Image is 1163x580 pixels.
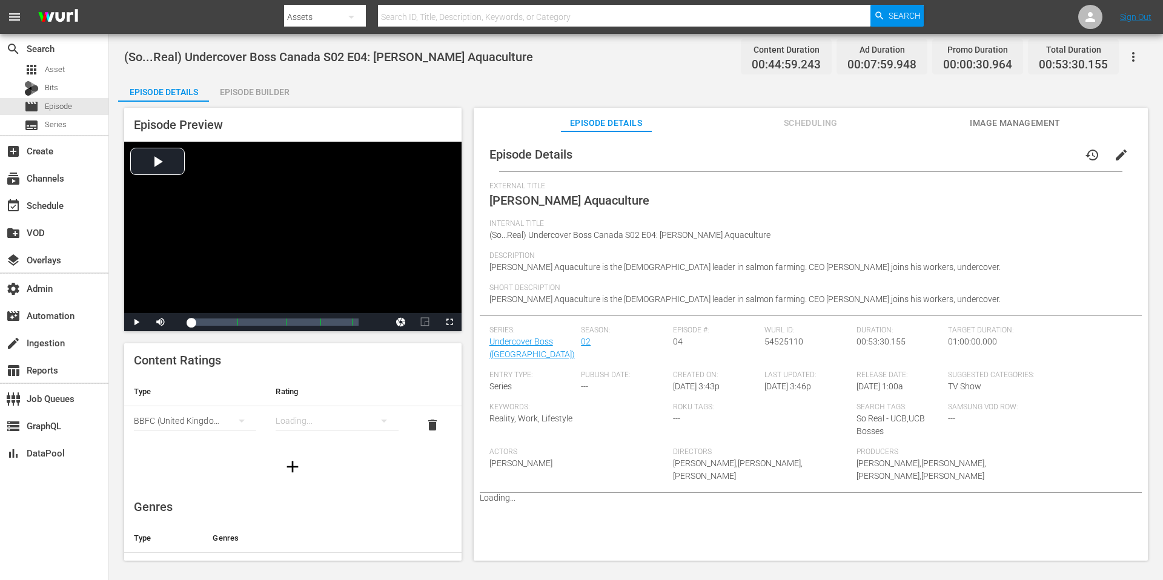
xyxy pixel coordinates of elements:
span: [DATE] 3:43p [673,381,720,391]
span: Create [6,144,21,159]
span: Series: [489,326,575,335]
th: Rating [266,377,408,406]
div: Content Duration [752,41,821,58]
span: GraphQL [6,419,21,433]
div: Video Player [124,142,462,331]
button: edit [1107,140,1136,170]
span: Samsung VOD Row: [948,403,1034,412]
span: [PERSON_NAME] Aquaculture [489,193,649,208]
span: Episode [24,99,39,114]
span: Wurl ID: [764,326,850,335]
span: Channels [6,171,21,186]
span: Episode Details [561,116,652,131]
span: [DATE] 1:00a [857,381,903,391]
button: Episode Details [118,77,209,102]
span: Reality, Work, Lifestyle [489,414,572,423]
div: Progress Bar [191,318,359,326]
span: [PERSON_NAME],[PERSON_NAME],[PERSON_NAME] [673,458,803,481]
span: Suggested Categories: [948,371,1125,380]
span: Asset [24,62,39,77]
div: Ad Duration [847,41,916,58]
span: [DATE] 3:46p [764,381,811,391]
span: Episode Preview [134,117,223,132]
span: Series [489,381,512,391]
span: Schedule [6,199,21,213]
button: delete [418,410,447,440]
span: Content Ratings [134,353,221,367]
span: 54525110 [764,337,803,346]
div: Episode Builder [209,77,300,107]
span: Search [6,42,21,56]
span: Reports [6,363,21,378]
span: [PERSON_NAME] Aquaculture is the [DEMOGRAPHIC_DATA] leader in salmon farming. CEO [PERSON_NAME] j... [489,294,1001,304]
div: BBFC (United Kingdom of [GEOGRAPHIC_DATA] and [GEOGRAPHIC_DATA] (the)) [134,404,256,438]
span: edit [1114,148,1128,162]
span: Job Queues [6,392,21,406]
span: Search [889,5,921,27]
button: Episode Builder [209,77,300,102]
table: simple table [124,377,462,444]
span: Publish Date: [581,371,667,380]
span: [PERSON_NAME],[PERSON_NAME],[PERSON_NAME],[PERSON_NAME] [857,458,986,481]
span: --- [948,414,955,423]
button: Fullscreen [437,313,462,331]
span: TV Show [948,381,981,391]
span: Search Tags: [857,403,943,412]
button: Search [870,5,924,27]
span: [PERSON_NAME] [489,458,552,468]
span: Asset [45,64,65,76]
span: Automation [6,309,21,323]
span: Producers [857,447,1034,457]
span: 00:44:59.243 [752,58,821,72]
span: history [1085,148,1099,162]
span: DataPool [6,446,21,461]
span: Episode #: [673,326,759,335]
span: Description [489,251,1126,261]
span: Series [24,118,39,133]
button: Mute [148,313,173,331]
span: Bits [45,82,58,94]
span: Duration: [857,326,943,335]
button: Play [124,313,148,331]
span: [PERSON_NAME] Aquaculture is the [DEMOGRAPHIC_DATA] leader in salmon farming. CEO [PERSON_NAME] j... [489,262,1001,272]
span: --- [673,414,680,423]
span: Episode [45,101,72,113]
th: Genres [203,524,423,553]
span: Entry Type: [489,371,575,380]
span: Overlays [6,253,21,268]
button: history [1078,140,1107,170]
div: Episode Details [118,77,209,107]
span: 00:00:30.964 [943,58,1012,72]
span: Scheduling [765,116,856,131]
span: Short Description [489,283,1126,293]
span: menu [7,10,22,24]
span: Keywords: [489,403,667,412]
span: Target Duration: [948,326,1125,335]
span: Series [45,119,67,131]
button: Picture-in-Picture [413,313,437,331]
div: Total Duration [1039,41,1108,58]
span: (So...Real) Undercover Boss Canada S02 E04: [PERSON_NAME] Aquaculture [124,50,533,64]
span: 00:53:30.155 [1039,58,1108,72]
span: 00:53:30.155 [857,337,906,346]
span: Directors [673,447,850,457]
span: 01:00:00.000 [948,337,997,346]
a: Undercover Boss ([GEOGRAPHIC_DATA]) [489,337,575,359]
span: So Real - UCB,UCB Bosses [857,414,925,436]
p: Loading... [480,493,1142,503]
span: Admin [6,282,21,296]
span: Image Management [970,116,1061,131]
span: 04 [673,337,683,346]
span: VOD [6,226,21,240]
span: Roku Tags: [673,403,850,412]
button: Jump To Time [389,313,413,331]
span: Created On: [673,371,759,380]
th: Type [124,524,203,553]
span: (So...Real) Undercover Boss Canada S02 E04: [PERSON_NAME] Aquaculture [489,230,770,240]
span: --- [581,381,588,391]
span: 00:07:59.948 [847,58,916,72]
a: 02 [581,337,591,346]
span: Internal Title [489,219,1126,229]
span: External Title [489,182,1126,191]
span: Release Date: [857,371,943,380]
